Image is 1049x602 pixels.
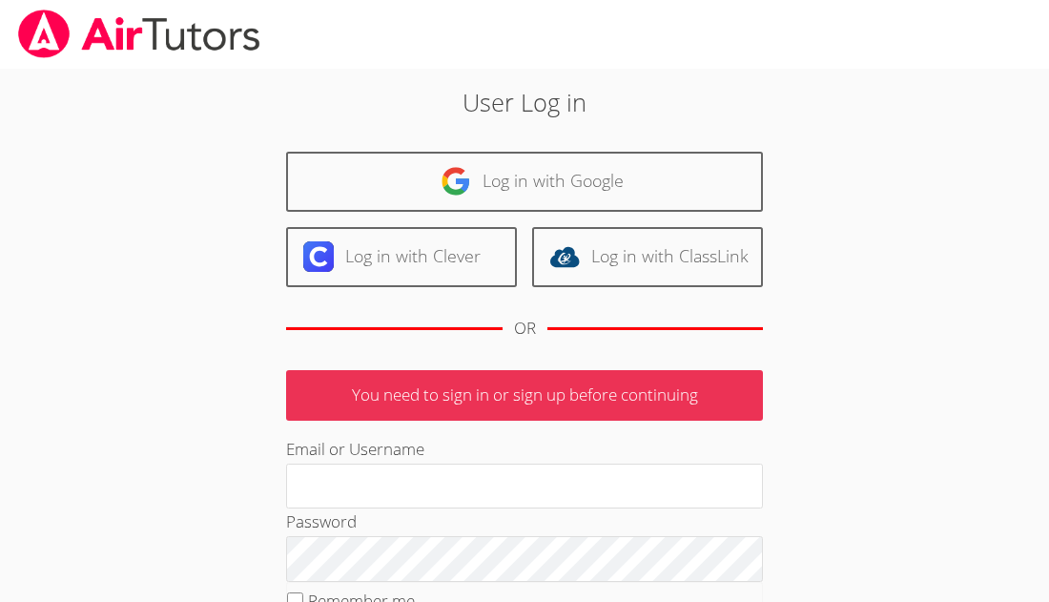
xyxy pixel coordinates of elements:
label: Password [286,510,357,532]
img: classlink-logo-d6bb404cc1216ec64c9a2012d9dc4662098be43eaf13dc465df04b49fa7ab582.svg [549,241,580,272]
div: OR [514,315,536,343]
img: google-logo-50288ca7cdecda66e5e0955fdab243c47b7ad437acaf1139b6f446037453330a.svg [441,166,471,197]
a: Log in with Google [286,152,763,212]
img: clever-logo-6eab21bc6e7a338710f1a6ff85c0baf02591cd810cc4098c63d3a4b26e2feb20.svg [303,241,334,272]
a: Log in with Clever [286,227,517,287]
a: Log in with ClassLink [532,227,763,287]
label: Email or Username [286,438,424,460]
h2: User Log in [241,84,808,120]
img: airtutors_banner-c4298cdbf04f3fff15de1276eac7730deb9818008684d7c2e4769d2f7ddbe033.png [16,10,262,58]
p: You need to sign in or sign up before continuing [286,370,763,421]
